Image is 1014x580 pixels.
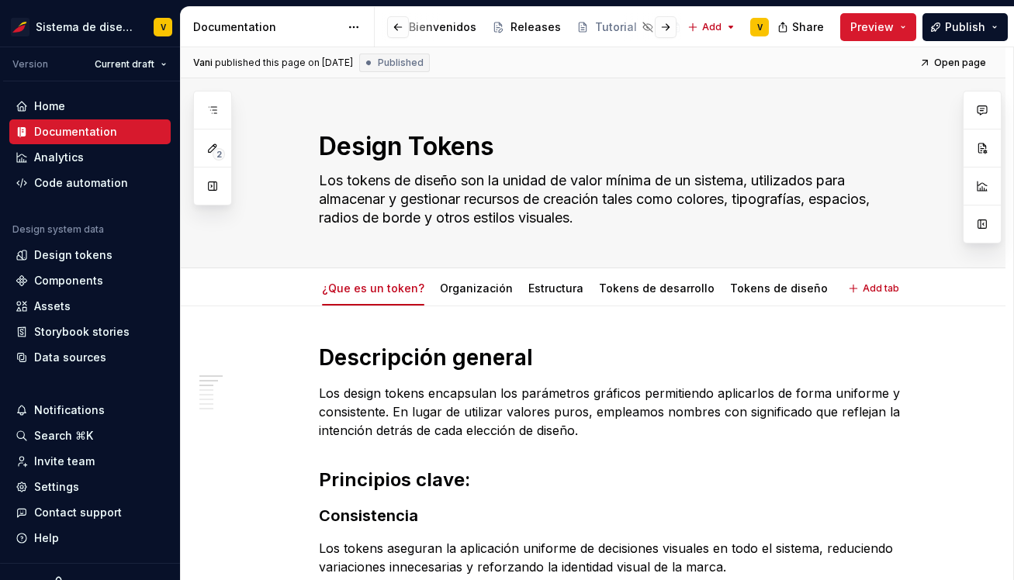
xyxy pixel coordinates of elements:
a: Code automation [9,171,171,195]
h1: Descripción general [319,344,905,371]
button: Contact support [9,500,171,525]
span: 2 [213,148,225,161]
div: Documentation [34,124,117,140]
div: Notifications [34,402,105,418]
button: Add tab [843,278,906,299]
div: Design tokens [34,247,112,263]
div: Documentation [193,19,340,35]
div: ¿Que es un token? [316,271,431,304]
p: Los tokens aseguran la aplicación uniforme de decisiones visuales en todo el sistema, reduciendo ... [319,539,905,576]
span: Current draft [95,58,154,71]
span: Publish [945,19,985,35]
div: Organización [434,271,519,304]
a: Estructura [528,281,583,295]
div: Design system data [12,223,104,236]
span: Published [378,57,424,69]
button: Search ⌘K [9,423,171,448]
p: Los design tokens encapsulan los parámetros gráficos permitiendo aplicarlos de forma uniforme y c... [319,384,905,440]
div: Tokens de diseño [724,271,834,304]
a: Settings [9,475,171,499]
span: Vani [193,57,213,69]
div: Data sources [34,350,106,365]
span: Open page [934,57,986,69]
button: Share [770,13,834,41]
a: Analytics [9,145,171,170]
button: Notifications [9,398,171,423]
div: Version [12,58,48,71]
button: Current draft [88,54,174,75]
button: Sistema de diseño IberiaV [3,10,177,43]
button: Help [9,526,171,551]
a: Data sources [9,345,171,370]
textarea: Design Tokens [316,128,902,165]
a: Design tokens [9,243,171,268]
div: Search ⌘K [34,428,93,444]
div: Help [34,530,59,546]
a: Tokens de desarrollo [599,281,715,295]
strong: Consistencia [319,506,418,525]
h2: Principios clave: [319,468,905,492]
a: ¿Que es un token? [322,281,424,295]
a: Storybook stories [9,319,171,344]
div: Bienvenidos [409,19,476,35]
a: Releases [486,15,567,40]
button: Publish [922,13,1008,41]
div: Assets [34,299,71,314]
div: Home [34,98,65,114]
span: Preview [850,19,894,35]
div: V [757,21,763,33]
a: Tutorial [570,15,660,40]
button: Add [683,16,741,38]
div: Page tree [384,12,680,43]
div: Analytics [34,150,84,165]
div: Components [34,273,103,288]
span: Add [702,21,722,33]
div: Invite team [34,454,95,469]
a: Home [9,94,171,119]
a: Components [9,268,171,293]
span: Add tab [863,282,899,295]
div: Settings [34,479,79,495]
button: Preview [840,13,916,41]
div: Code automation [34,175,128,191]
span: Share [792,19,824,35]
div: V [161,21,166,33]
a: Assets [9,294,171,319]
div: Sistema de diseño Iberia [36,19,135,35]
div: Storybook stories [34,324,130,340]
a: Organización [440,281,513,295]
img: 55604660-494d-44a9-beb2-692398e9940a.png [11,18,29,36]
a: Invite team [9,449,171,474]
div: Releases [510,19,561,35]
a: Tokens de diseño [730,281,828,295]
div: published this page on [DATE] [215,57,353,69]
div: Estructura [522,271,590,304]
div: Tokens de desarrollo [593,271,721,304]
a: Documentation [9,119,171,144]
div: Tutorial [595,19,637,35]
textarea: Los tokens de diseño son la unidad de valor mínima de un sistema, utilizados para almacenar y ges... [316,168,902,230]
a: Open page [915,52,993,74]
div: Contact support [34,505,122,520]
